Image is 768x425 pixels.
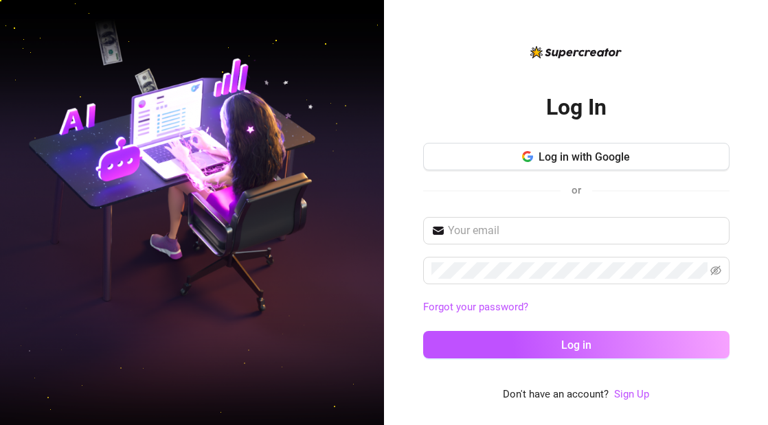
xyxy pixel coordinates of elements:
button: Log in with Google [423,143,730,170]
span: Log in with Google [539,150,630,163]
span: or [572,184,581,196]
span: Log in [561,338,591,352]
img: logo-BBDzfeDw.svg [530,46,622,58]
input: Your email [448,222,721,239]
span: Don't have an account? [503,387,609,403]
span: eye-invisible [710,265,721,276]
a: Forgot your password? [423,299,730,316]
a: Sign Up [614,387,649,403]
button: Log in [423,331,730,358]
a: Sign Up [614,388,649,400]
a: Forgot your password? [423,301,528,313]
h2: Log In [546,93,607,122]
